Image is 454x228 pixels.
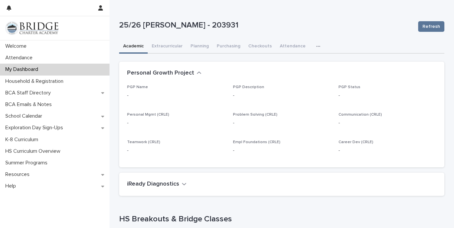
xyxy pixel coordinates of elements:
h2: iReady Diagnostics [127,181,179,188]
p: Exploration Day Sign-Ups [3,125,68,131]
img: V1C1m3IdTEidaUdm9Hs0 [5,22,58,35]
span: PGP Status [339,85,360,89]
span: Communication (CRLE) [339,113,382,117]
p: Attendance [3,55,38,61]
p: K-8 Curriculum [3,137,43,143]
span: Career Dev (CRLE) [339,140,373,144]
span: Teamwork (CRLE) [127,140,160,144]
h2: Personal Growth Project [127,70,194,77]
button: Refresh [418,21,444,32]
p: - [233,147,331,154]
p: - [339,120,436,127]
p: - [127,120,225,127]
p: - [339,92,436,99]
p: 25/26 [PERSON_NAME] - 203931 [119,21,413,30]
p: Welcome [3,43,32,49]
p: - [127,147,225,154]
p: School Calendar [3,113,47,119]
button: Academic [119,40,148,54]
p: BCA Emails & Notes [3,101,57,108]
button: iReady Diagnostics [127,181,187,188]
span: PGP Name [127,85,148,89]
span: PGP Description [233,85,264,89]
h1: HS Breakouts & Bridge Classes [119,214,444,224]
button: Attendance [276,40,310,54]
p: - [339,147,436,154]
span: Refresh [422,23,440,30]
p: Resources [3,171,35,178]
button: Extracurricular [148,40,187,54]
p: - [127,92,225,99]
span: Personal Mgmt (CRLE) [127,113,169,117]
p: HS Curriculum Overview [3,148,66,154]
button: Checkouts [244,40,276,54]
p: Summer Programs [3,160,53,166]
button: Purchasing [213,40,244,54]
p: - [233,120,331,127]
button: Personal Growth Project [127,70,201,77]
p: My Dashboard [3,66,43,73]
p: Household & Registration [3,78,69,85]
span: Empl Foundations (CRLE) [233,140,280,144]
p: - [233,92,331,99]
p: BCA Staff Directory [3,90,56,96]
button: Planning [187,40,213,54]
span: Problem Solving (CRLE) [233,113,277,117]
p: Help [3,183,21,189]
